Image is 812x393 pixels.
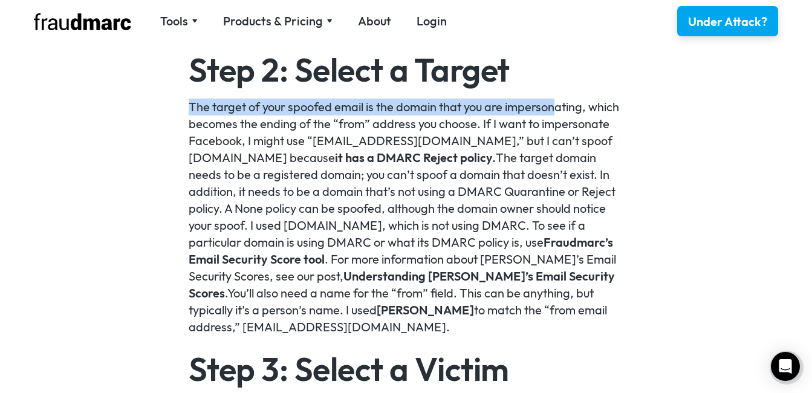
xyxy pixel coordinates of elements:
[189,268,615,300] a: Understanding [PERSON_NAME]’s Email Security Scores
[417,13,447,30] a: Login
[771,352,800,381] div: Open Intercom Messenger
[189,53,623,86] h2: Step 2: Select a Target
[335,150,496,165] a: it has a DMARC Reject policy.
[223,13,323,30] div: Products & Pricing
[688,13,767,30] div: Under Attack?
[189,235,613,267] a: Fraudmarc’s Email Security Score tool
[377,302,474,317] a: [PERSON_NAME]
[223,13,333,30] div: Products & Pricing
[358,13,391,30] a: About
[677,6,778,36] a: Under Attack?
[189,352,623,385] h2: Step 3: Select a Victim
[160,13,188,30] div: Tools
[189,99,623,336] p: The target of your spoofed email is the domain that you are impersonating, which becomes the endi...
[160,13,198,30] div: Tools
